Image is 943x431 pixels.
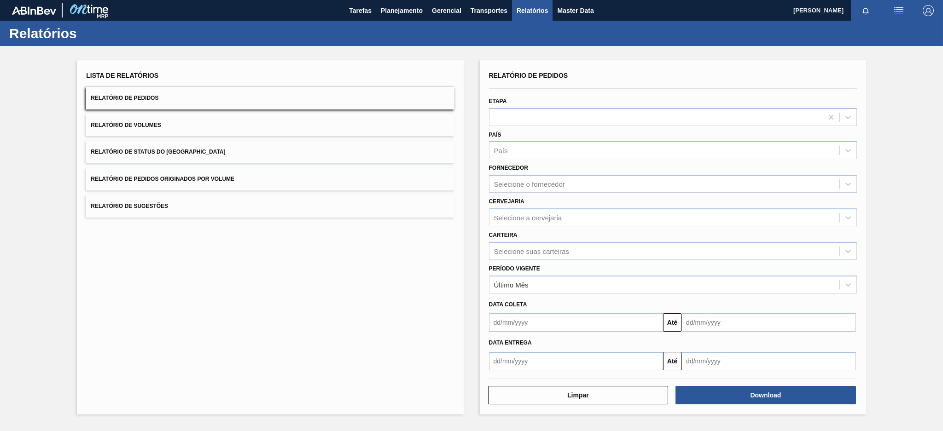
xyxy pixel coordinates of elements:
[489,265,540,272] label: Período Vigente
[681,352,856,370] input: dd/mm/yyyy
[86,114,454,137] button: Relatório de Volumes
[489,198,524,205] label: Cervejaria
[681,313,856,332] input: dd/mm/yyyy
[675,386,856,404] button: Download
[432,5,461,16] span: Gerencial
[489,301,527,308] span: Data coleta
[86,195,454,218] button: Relatório de Sugestões
[471,5,507,16] span: Transportes
[86,72,158,79] span: Lista de Relatórios
[663,352,681,370] button: Até
[663,313,681,332] button: Até
[851,4,880,17] button: Notificações
[494,247,569,255] div: Selecione suas carteiras
[91,176,234,182] span: Relatório de Pedidos Originados por Volume
[494,180,565,188] div: Selecione o fornecedor
[349,5,372,16] span: Tarefas
[489,313,664,332] input: dd/mm/yyyy
[489,232,518,238] label: Carteira
[489,132,501,138] label: País
[489,165,528,171] label: Fornecedor
[86,87,454,109] button: Relatório de Pedidos
[91,95,158,101] span: Relatório de Pedidos
[489,72,568,79] span: Relatório de Pedidos
[91,203,168,209] span: Relatório de Sugestões
[9,28,173,39] h1: Relatórios
[381,5,423,16] span: Planejamento
[91,122,161,128] span: Relatório de Volumes
[489,339,532,346] span: Data entrega
[91,149,225,155] span: Relatório de Status do [GEOGRAPHIC_DATA]
[12,6,56,15] img: TNhmsLtSVTkK8tSr43FrP2fwEKptu5GPRR3wAAAABJRU5ErkJggg==
[488,386,669,404] button: Limpar
[86,168,454,190] button: Relatório de Pedidos Originados por Volume
[489,98,507,104] label: Etapa
[517,5,548,16] span: Relatórios
[494,213,562,221] div: Selecione a cervejaria
[893,5,904,16] img: userActions
[923,5,934,16] img: Logout
[489,352,664,370] input: dd/mm/yyyy
[86,141,454,163] button: Relatório de Status do [GEOGRAPHIC_DATA]
[557,5,594,16] span: Master Data
[494,147,508,155] div: País
[494,281,529,288] div: Último Mês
